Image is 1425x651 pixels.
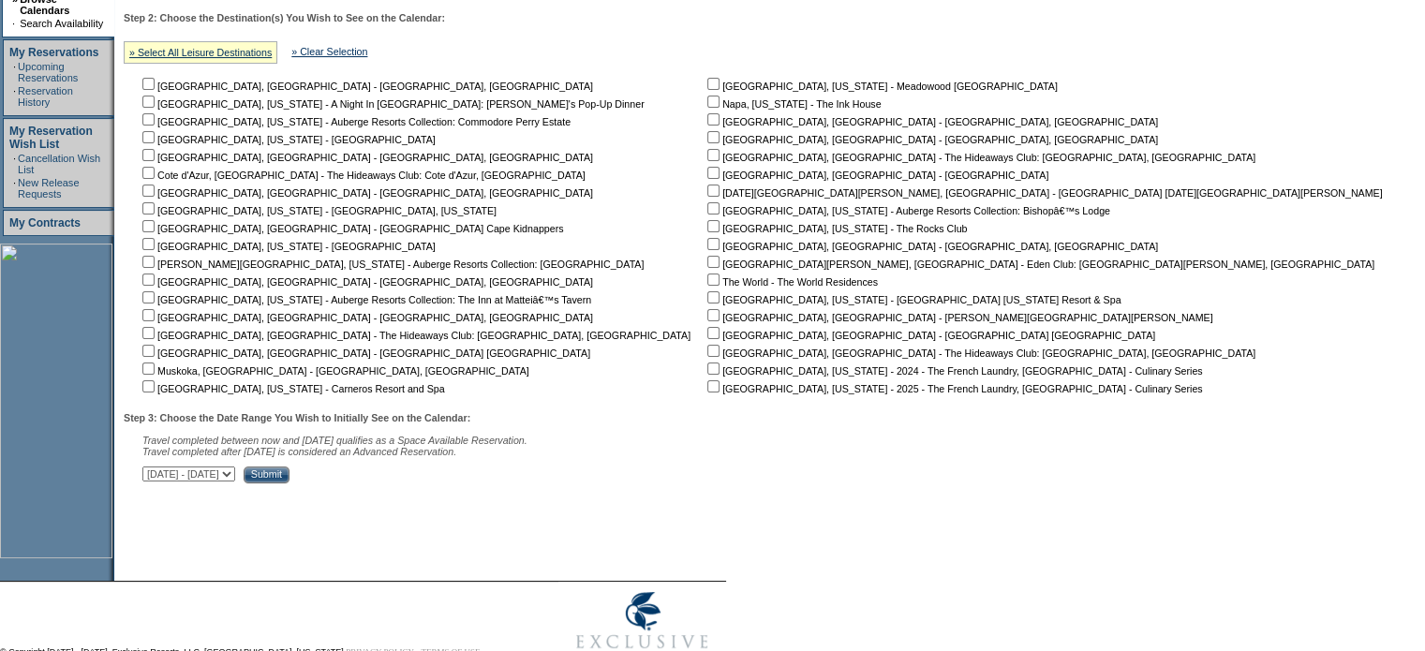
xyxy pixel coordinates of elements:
[139,348,590,359] nobr: [GEOGRAPHIC_DATA], [GEOGRAPHIC_DATA] - [GEOGRAPHIC_DATA] [GEOGRAPHIC_DATA]
[13,61,16,83] td: ·
[704,276,878,288] nobr: The World - The World Residences
[13,153,16,175] td: ·
[704,81,1058,92] nobr: [GEOGRAPHIC_DATA], [US_STATE] - Meadowood [GEOGRAPHIC_DATA]
[124,12,445,23] b: Step 2: Choose the Destination(s) You Wish to See on the Calendar:
[139,152,593,163] nobr: [GEOGRAPHIC_DATA], [GEOGRAPHIC_DATA] - [GEOGRAPHIC_DATA], [GEOGRAPHIC_DATA]
[139,134,436,145] nobr: [GEOGRAPHIC_DATA], [US_STATE] - [GEOGRAPHIC_DATA]
[704,312,1212,323] nobr: [GEOGRAPHIC_DATA], [GEOGRAPHIC_DATA] - [PERSON_NAME][GEOGRAPHIC_DATA][PERSON_NAME]
[20,18,103,29] a: Search Availability
[704,187,1382,199] nobr: [DATE][GEOGRAPHIC_DATA][PERSON_NAME], [GEOGRAPHIC_DATA] - [GEOGRAPHIC_DATA] [DATE][GEOGRAPHIC_DAT...
[139,312,593,323] nobr: [GEOGRAPHIC_DATA], [GEOGRAPHIC_DATA] - [GEOGRAPHIC_DATA], [GEOGRAPHIC_DATA]
[139,81,593,92] nobr: [GEOGRAPHIC_DATA], [GEOGRAPHIC_DATA] - [GEOGRAPHIC_DATA], [GEOGRAPHIC_DATA]
[704,365,1202,377] nobr: [GEOGRAPHIC_DATA], [US_STATE] - 2024 - The French Laundry, [GEOGRAPHIC_DATA] - Culinary Series
[13,85,16,108] td: ·
[129,47,272,58] a: » Select All Leisure Destinations
[704,152,1255,163] nobr: [GEOGRAPHIC_DATA], [GEOGRAPHIC_DATA] - The Hideaways Club: [GEOGRAPHIC_DATA], [GEOGRAPHIC_DATA]
[704,348,1255,359] nobr: [GEOGRAPHIC_DATA], [GEOGRAPHIC_DATA] - The Hideaways Club: [GEOGRAPHIC_DATA], [GEOGRAPHIC_DATA]
[704,383,1202,394] nobr: [GEOGRAPHIC_DATA], [US_STATE] - 2025 - The French Laundry, [GEOGRAPHIC_DATA] - Culinary Series
[142,435,527,446] span: Travel completed between now and [DATE] qualifies as a Space Available Reservation.
[124,412,470,423] b: Step 3: Choose the Date Range You Wish to Initially See on the Calendar:
[704,330,1155,341] nobr: [GEOGRAPHIC_DATA], [GEOGRAPHIC_DATA] - [GEOGRAPHIC_DATA] [GEOGRAPHIC_DATA]
[139,383,445,394] nobr: [GEOGRAPHIC_DATA], [US_STATE] - Carneros Resort and Spa
[18,85,73,108] a: Reservation History
[139,294,591,305] nobr: [GEOGRAPHIC_DATA], [US_STATE] - Auberge Resorts Collection: The Inn at Matteiâ€™s Tavern
[18,177,79,200] a: New Release Requests
[704,98,881,110] nobr: Napa, [US_STATE] - The Ink House
[704,205,1110,216] nobr: [GEOGRAPHIC_DATA], [US_STATE] - Auberge Resorts Collection: Bishopâ€™s Lodge
[139,98,645,110] nobr: [GEOGRAPHIC_DATA], [US_STATE] - A Night In [GEOGRAPHIC_DATA]: [PERSON_NAME]'s Pop-Up Dinner
[139,170,586,181] nobr: Cote d'Azur, [GEOGRAPHIC_DATA] - The Hideaways Club: Cote d'Azur, [GEOGRAPHIC_DATA]
[244,466,289,483] input: Submit
[139,116,571,127] nobr: [GEOGRAPHIC_DATA], [US_STATE] - Auberge Resorts Collection: Commodore Perry Estate
[704,170,1048,181] nobr: [GEOGRAPHIC_DATA], [GEOGRAPHIC_DATA] - [GEOGRAPHIC_DATA]
[18,153,100,175] a: Cancellation Wish List
[139,241,436,252] nobr: [GEOGRAPHIC_DATA], [US_STATE] - [GEOGRAPHIC_DATA]
[139,365,529,377] nobr: Muskoka, [GEOGRAPHIC_DATA] - [GEOGRAPHIC_DATA], [GEOGRAPHIC_DATA]
[142,446,456,457] nobr: Travel completed after [DATE] is considered an Advanced Reservation.
[9,46,98,59] a: My Reservations
[9,216,81,229] a: My Contracts
[139,187,593,199] nobr: [GEOGRAPHIC_DATA], [GEOGRAPHIC_DATA] - [GEOGRAPHIC_DATA], [GEOGRAPHIC_DATA]
[704,223,967,234] nobr: [GEOGRAPHIC_DATA], [US_STATE] - The Rocks Club
[9,125,93,151] a: My Reservation Wish List
[291,46,367,57] a: » Clear Selection
[139,330,690,341] nobr: [GEOGRAPHIC_DATA], [GEOGRAPHIC_DATA] - The Hideaways Club: [GEOGRAPHIC_DATA], [GEOGRAPHIC_DATA]
[704,116,1158,127] nobr: [GEOGRAPHIC_DATA], [GEOGRAPHIC_DATA] - [GEOGRAPHIC_DATA], [GEOGRAPHIC_DATA]
[704,241,1158,252] nobr: [GEOGRAPHIC_DATA], [GEOGRAPHIC_DATA] - [GEOGRAPHIC_DATA], [GEOGRAPHIC_DATA]
[704,259,1374,270] nobr: [GEOGRAPHIC_DATA][PERSON_NAME], [GEOGRAPHIC_DATA] - Eden Club: [GEOGRAPHIC_DATA][PERSON_NAME], [G...
[704,134,1158,145] nobr: [GEOGRAPHIC_DATA], [GEOGRAPHIC_DATA] - [GEOGRAPHIC_DATA], [GEOGRAPHIC_DATA]
[139,276,593,288] nobr: [GEOGRAPHIC_DATA], [GEOGRAPHIC_DATA] - [GEOGRAPHIC_DATA], [GEOGRAPHIC_DATA]
[13,177,16,200] td: ·
[139,205,497,216] nobr: [GEOGRAPHIC_DATA], [US_STATE] - [GEOGRAPHIC_DATA], [US_STATE]
[139,223,563,234] nobr: [GEOGRAPHIC_DATA], [GEOGRAPHIC_DATA] - [GEOGRAPHIC_DATA] Cape Kidnappers
[704,294,1121,305] nobr: [GEOGRAPHIC_DATA], [US_STATE] - [GEOGRAPHIC_DATA] [US_STATE] Resort & Spa
[18,61,78,83] a: Upcoming Reservations
[12,18,18,29] td: ·
[139,259,644,270] nobr: [PERSON_NAME][GEOGRAPHIC_DATA], [US_STATE] - Auberge Resorts Collection: [GEOGRAPHIC_DATA]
